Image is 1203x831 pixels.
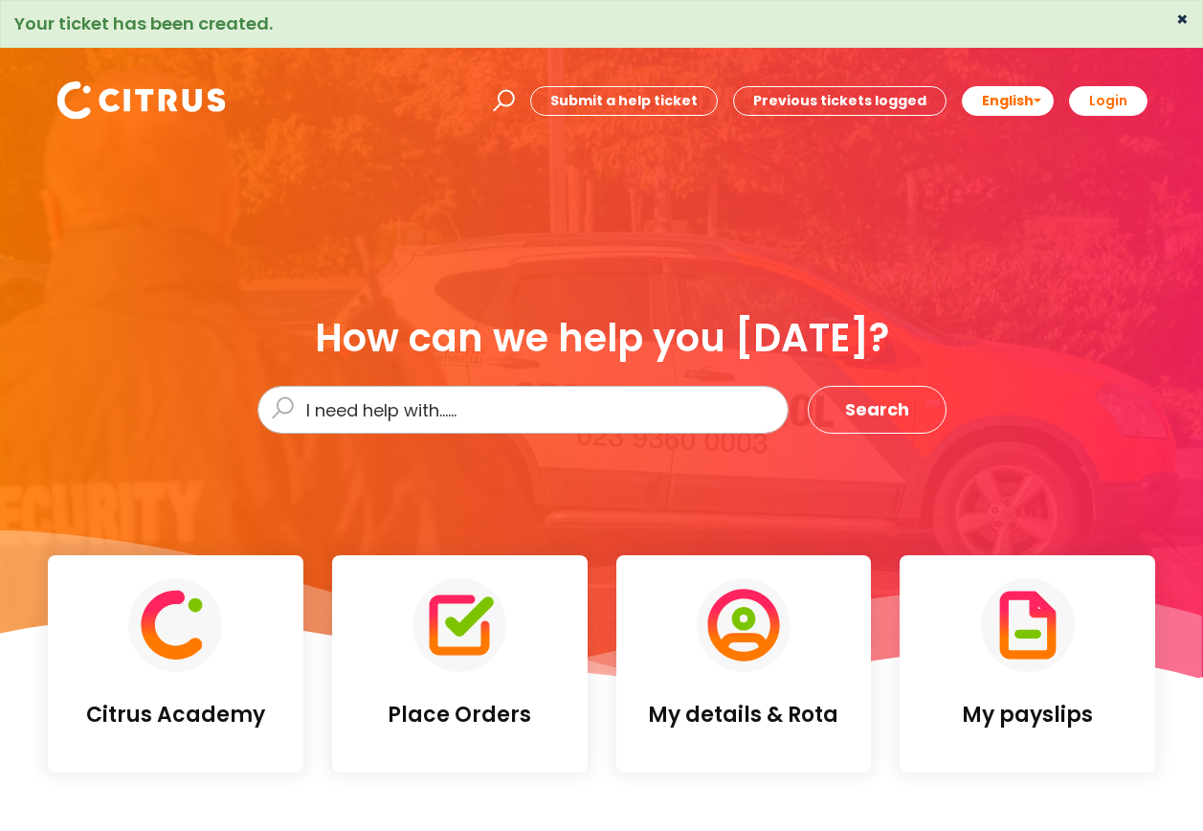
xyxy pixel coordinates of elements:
button: × [1176,11,1189,28]
button: Search [808,386,947,434]
a: My details & Rota [616,555,872,772]
a: Place Orders [332,555,588,772]
h4: My payslips [915,703,1140,728]
a: Citrus Academy [48,555,303,772]
a: My payslips [900,555,1155,772]
a: Login [1069,86,1147,116]
a: Previous tickets logged [733,86,947,116]
div: How can we help you [DATE]? [257,317,947,359]
h4: My details & Rota [632,703,857,728]
span: Search [845,394,909,425]
h4: Place Orders [347,703,572,728]
span: English [982,91,1034,110]
b: Login [1089,91,1127,110]
input: I need help with...... [257,386,789,434]
a: Submit a help ticket [530,86,718,116]
h4: Citrus Academy [63,703,288,728]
